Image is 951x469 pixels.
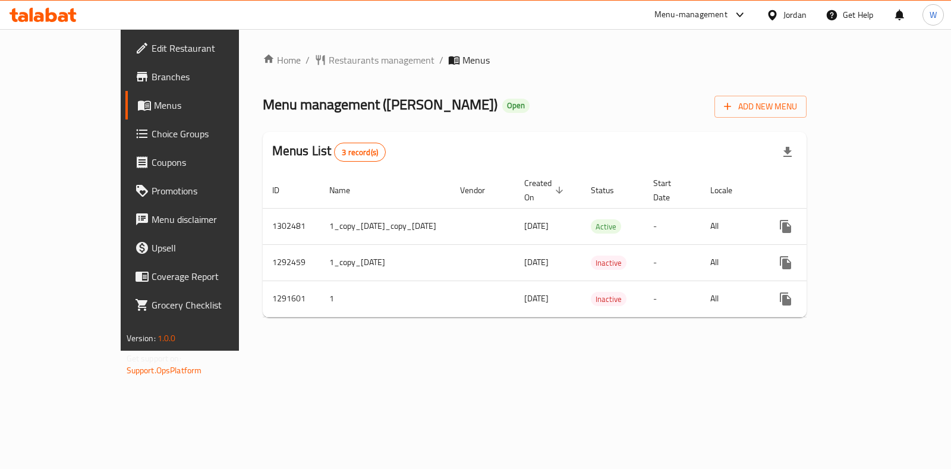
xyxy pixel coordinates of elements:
a: Coupons [125,148,279,177]
a: Choice Groups [125,119,279,148]
span: [DATE] [524,291,549,306]
span: Branches [152,70,270,84]
div: Export file [773,138,802,166]
span: Start Date [653,176,687,204]
button: Change Status [800,248,829,277]
span: 1.0.0 [158,330,176,346]
span: Locale [710,183,748,197]
span: [DATE] [524,254,549,270]
div: Open [502,99,530,113]
td: 1292459 [263,244,320,281]
span: Active [591,220,621,234]
h2: Menus List [272,142,386,162]
span: Get support on: [127,351,181,366]
span: W [930,8,937,21]
span: Coupons [152,155,270,169]
span: Choice Groups [152,127,270,141]
div: Jordan [783,8,807,21]
span: Add New Menu [724,99,797,114]
a: Menus [125,91,279,119]
span: Restaurants management [329,53,434,67]
a: Coverage Report [125,262,279,291]
span: Created On [524,176,567,204]
span: Inactive [591,256,626,270]
li: / [306,53,310,67]
span: Version: [127,330,156,346]
a: Restaurants management [314,53,434,67]
a: Menu disclaimer [125,205,279,234]
div: Inactive [591,292,626,306]
span: Promotions [152,184,270,198]
button: Change Status [800,285,829,313]
a: Support.OpsPlatform [127,363,202,378]
button: more [771,285,800,313]
span: ID [272,183,295,197]
a: Promotions [125,177,279,205]
td: 1_copy_[DATE]_copy_[DATE] [320,208,451,244]
td: - [644,208,701,244]
span: Grocery Checklist [152,298,270,312]
span: Menus [462,53,490,67]
div: Active [591,219,621,234]
div: Menu-management [654,8,728,22]
span: Open [502,100,530,111]
a: Grocery Checklist [125,291,279,319]
td: - [644,244,701,281]
td: - [644,281,701,317]
table: enhanced table [263,172,895,317]
span: Menus [154,98,270,112]
span: Vendor [460,183,500,197]
td: 1_copy_[DATE] [320,244,451,281]
button: more [771,248,800,277]
li: / [439,53,443,67]
button: more [771,212,800,241]
span: Name [329,183,366,197]
span: Inactive [591,292,626,306]
a: Home [263,53,301,67]
a: Edit Restaurant [125,34,279,62]
span: [DATE] [524,218,549,234]
span: Status [591,183,629,197]
td: 1291601 [263,281,320,317]
td: All [701,281,762,317]
td: 1 [320,281,451,317]
button: Add New Menu [714,96,807,118]
td: All [701,208,762,244]
button: Change Status [800,212,829,241]
a: Branches [125,62,279,91]
span: Menu disclaimer [152,212,270,226]
a: Upsell [125,234,279,262]
span: Menu management ( [PERSON_NAME] ) [263,91,497,118]
td: All [701,244,762,281]
span: Edit Restaurant [152,41,270,55]
nav: breadcrumb [263,53,807,67]
th: Actions [762,172,895,209]
span: 3 record(s) [335,147,385,158]
span: Coverage Report [152,269,270,284]
span: Upsell [152,241,270,255]
td: 1302481 [263,208,320,244]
